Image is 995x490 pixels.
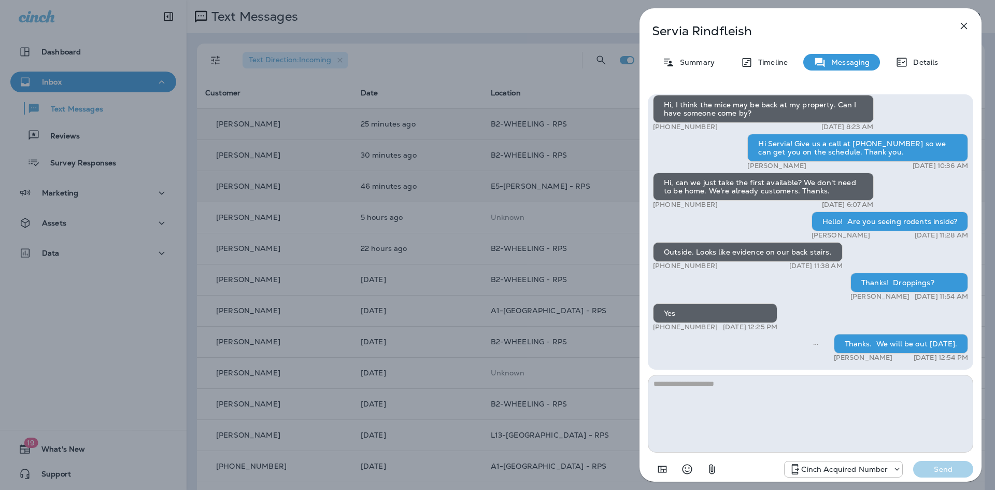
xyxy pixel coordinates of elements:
[747,162,806,170] p: [PERSON_NAME]
[801,465,888,473] p: Cinch Acquired Number
[908,58,938,66] p: Details
[821,123,874,131] p: [DATE] 8:23 AM
[834,354,893,362] p: [PERSON_NAME]
[812,212,968,231] div: Hello! Are you seeing rodents inside?
[723,323,777,331] p: [DATE] 12:25 PM
[753,58,788,66] p: Timeline
[850,292,909,301] p: [PERSON_NAME]
[913,162,968,170] p: [DATE] 10:36 AM
[789,262,843,270] p: [DATE] 11:38 AM
[747,134,968,162] div: Hi Servia! Give us a call at [PHONE_NUMBER] so we can get you on the schedule. Thank you.
[653,303,777,323] div: Yes
[653,262,718,270] p: [PHONE_NUMBER]
[677,459,698,480] button: Select an emoji
[652,459,673,480] button: Add in a premade template
[813,339,818,348] span: Sent
[653,123,718,131] p: [PHONE_NUMBER]
[653,95,874,123] div: Hi, I think the mice may be back at my property. Can I have someone come by?
[822,201,874,209] p: [DATE] 6:07 AM
[653,173,874,201] div: Hi, can we just take the first available? We don't need to be home. We're already customers. Thanks.
[850,273,968,292] div: Thanks! Droppings?
[834,334,968,354] div: Thanks. We will be out [DATE].
[826,58,870,66] p: Messaging
[785,463,902,475] div: +1 (224) 344-8646
[914,354,968,362] p: [DATE] 12:54 PM
[652,24,935,38] p: Servia Rindfleish
[653,323,718,331] p: [PHONE_NUMBER]
[675,58,715,66] p: Summary
[915,231,968,240] p: [DATE] 11:28 AM
[915,292,968,301] p: [DATE] 11:54 AM
[812,231,871,240] p: [PERSON_NAME]
[653,242,843,262] div: Outside. Looks like evidence on our back stairs.
[653,201,718,209] p: [PHONE_NUMBER]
